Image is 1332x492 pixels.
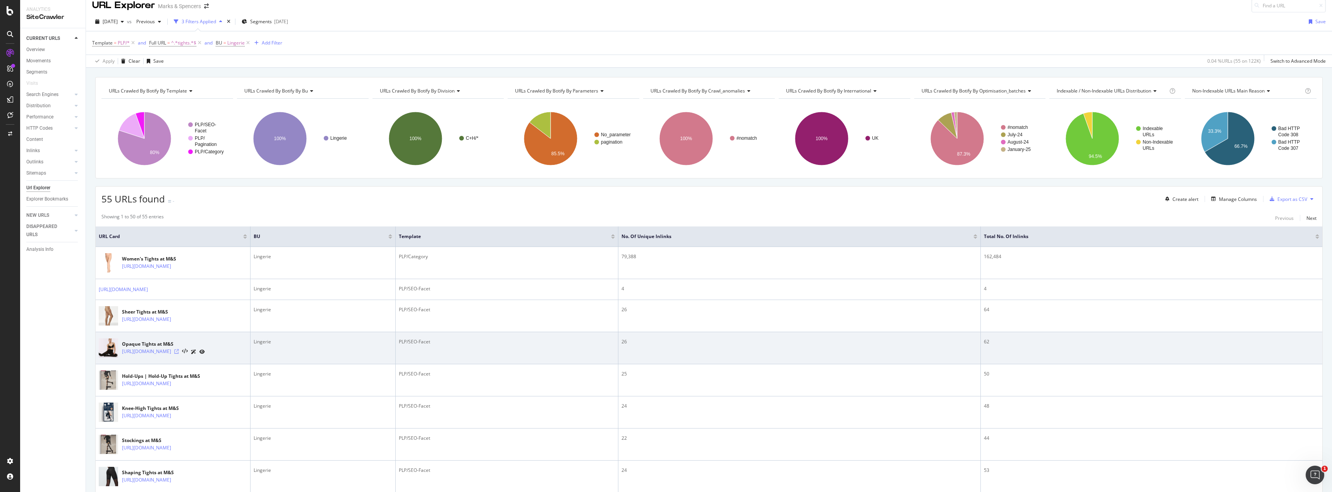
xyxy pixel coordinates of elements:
[92,15,127,28] button: [DATE]
[1208,194,1257,204] button: Manage Columns
[101,105,232,172] svg: A chart.
[621,285,977,292] div: 4
[1008,132,1023,137] text: July-24
[26,102,51,110] div: Distribution
[1267,193,1307,205] button: Export as CSV
[138,39,146,46] div: and
[26,57,80,65] a: Movements
[109,87,187,94] span: URLs Crawled By Botify By template
[1278,139,1300,145] text: Bad HTTP
[984,285,1319,292] div: 4
[399,285,615,292] div: PLP/SEO-Facet
[103,18,118,25] span: 2025 Aug. 23rd
[1275,215,1294,221] div: Previous
[254,233,377,240] span: BU
[129,58,140,64] div: Clear
[1057,87,1151,94] span: Indexable / Non-Indexable URLs distribution
[118,38,130,48] span: PLP/*
[254,338,392,345] div: Lingerie
[191,348,196,356] a: AI Url Details
[26,195,80,203] a: Explorer Bookmarks
[26,68,47,76] div: Segments
[1278,132,1298,137] text: Code 308
[26,223,65,239] div: DISAPPEARED URLS
[92,55,115,67] button: Apply
[914,105,1045,172] div: A chart.
[199,348,205,356] a: URL Inspection
[99,233,241,240] span: URL Card
[1207,58,1261,64] div: 0.04 % URLs ( 55 on 122K )
[99,432,118,457] img: main image
[107,85,226,97] h4: URLs Crawled By Botify By template
[372,105,503,172] div: A chart.
[984,233,1304,240] span: Total No. of Inlinks
[26,79,38,87] div: Visits
[122,405,205,412] div: Knee-High Tights at M&S
[651,87,745,94] span: URLs Crawled By Botify By crawl_anomalies
[99,400,118,425] img: main image
[551,151,565,156] text: 85.5%
[1008,147,1031,152] text: January-25
[195,135,205,141] text: PLP/
[1143,146,1154,151] text: URLs
[1172,196,1198,202] div: Create alert
[122,348,171,355] a: [URL][DOMAIN_NAME]
[621,253,977,260] div: 79,388
[254,467,392,474] div: Lingerie
[984,253,1319,260] div: 162,484
[173,198,174,204] div: -
[1185,105,1316,172] svg: A chart.
[736,135,757,141] text: #nomatch
[399,467,615,474] div: PLP/SEO-Facet
[786,87,871,94] span: URLs Crawled By Botify By international
[984,338,1319,345] div: 62
[466,135,479,141] text: C+H/*
[922,87,1026,94] span: URLs Crawled By Botify By optimisation_batches
[250,18,272,25] span: Segments
[380,87,455,94] span: URLs Crawled By Botify By division
[621,467,977,474] div: 24
[1315,18,1326,25] div: Save
[103,58,115,64] div: Apply
[26,34,60,43] div: CURRENT URLS
[26,211,72,219] a: NEW URLS
[399,253,615,260] div: PLP/Category
[378,85,497,97] h4: URLs Crawled By Botify By division
[26,245,53,254] div: Analysis Info
[1219,196,1257,202] div: Manage Columns
[204,39,213,46] button: and
[237,105,368,172] svg: A chart.
[254,403,392,410] div: Lingerie
[26,169,72,177] a: Sitemaps
[1089,154,1102,159] text: 94.5%
[26,124,53,132] div: HTTP Codes
[133,15,164,28] button: Previous
[621,338,977,345] div: 26
[127,18,133,25] span: vs
[118,55,140,67] button: Clear
[649,85,768,97] h4: URLs Crawled By Botify By crawl_anomalies
[621,403,977,410] div: 24
[254,306,392,313] div: Lingerie
[99,303,118,329] img: main image
[1143,139,1173,145] text: Non-Indexable
[122,373,205,380] div: Hold-Ups | Hold-Up Tights at M&S
[133,18,155,25] span: Previous
[513,85,632,97] h4: URLs Crawled By Botify By parameters
[182,18,216,25] div: 3 Filters Applied
[26,124,72,132] a: HTTP Codes
[101,192,165,205] span: 55 URLs found
[243,85,362,97] h4: URLs Crawled By Botify By bu
[984,435,1319,442] div: 44
[26,46,80,54] a: Overview
[244,87,308,94] span: URLs Crawled By Botify By bu
[122,309,205,315] div: Sheer Tights at M&S
[122,255,205,262] div: Women's Tights at M&S
[274,18,288,25] div: [DATE]
[254,285,392,292] div: Lingerie
[399,370,615,377] div: PLP/SEO-Facet
[957,151,970,157] text: 87.3%
[174,349,179,354] a: Visit Online Page
[101,213,164,223] div: Showing 1 to 50 of 55 entries
[99,286,148,293] a: [URL][DOMAIN_NAME]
